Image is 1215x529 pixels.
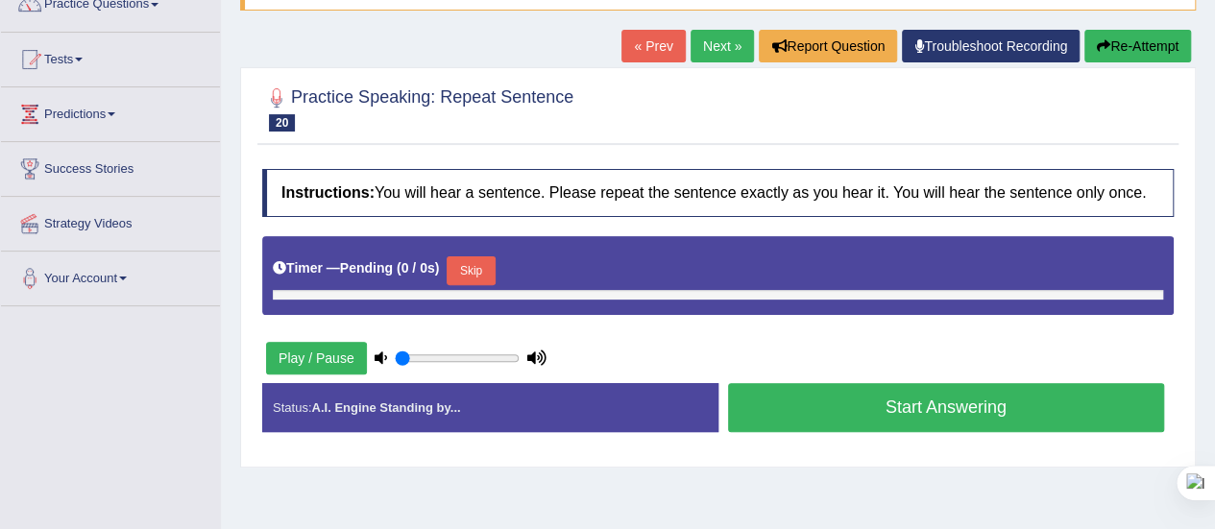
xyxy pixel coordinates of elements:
b: 0 / 0s [401,260,435,276]
h5: Timer — [273,261,439,276]
a: Tests [1,33,220,81]
h2: Practice Speaking: Repeat Sentence [262,84,573,132]
a: Next » [691,30,754,62]
b: Instructions: [281,184,375,201]
a: Success Stories [1,142,220,190]
b: ( [397,260,401,276]
button: Re-Attempt [1084,30,1191,62]
button: Play / Pause [266,342,367,374]
span: 20 [269,114,295,132]
h4: You will hear a sentence. Please repeat the sentence exactly as you hear it. You will hear the se... [262,169,1174,217]
a: « Prev [621,30,685,62]
div: Status: [262,383,718,432]
button: Report Question [759,30,897,62]
b: ) [435,260,440,276]
b: Pending [340,260,393,276]
a: Strategy Videos [1,197,220,245]
a: Troubleshoot Recording [902,30,1080,62]
a: Predictions [1,87,220,135]
button: Skip [447,256,495,285]
a: Your Account [1,252,220,300]
strong: A.I. Engine Standing by... [311,400,460,415]
button: Start Answering [728,383,1165,432]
